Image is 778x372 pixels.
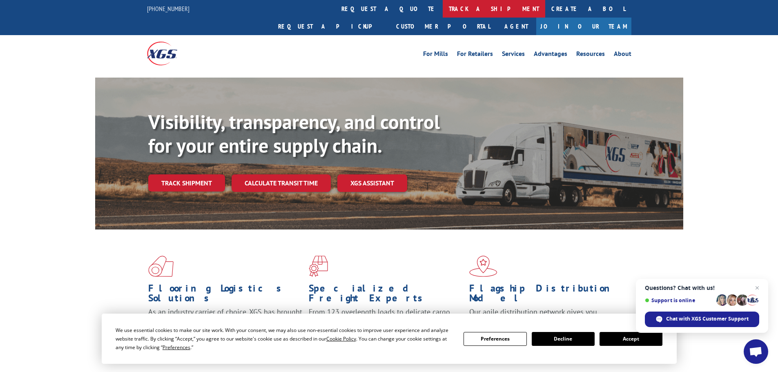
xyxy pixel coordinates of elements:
span: Chat with XGS Customer Support [666,315,749,323]
b: Visibility, transparency, and control for your entire supply chain. [148,109,440,158]
img: xgs-icon-total-supply-chain-intelligence-red [148,256,174,277]
a: Calculate transit time [232,174,331,192]
span: As an industry carrier of choice, XGS has brought innovation and dedication to flooring logistics... [148,307,302,336]
h1: Flagship Distribution Model [469,283,624,307]
button: Accept [600,332,662,346]
button: Decline [532,332,595,346]
span: Support is online [645,297,713,303]
a: Open chat [744,339,768,364]
div: Cookie Consent Prompt [102,314,677,364]
a: Services [502,51,525,60]
img: xgs-icon-flagship-distribution-model-red [469,256,497,277]
span: Preferences [163,344,190,351]
a: Request a pickup [272,18,390,35]
a: For Mills [423,51,448,60]
a: Join Our Team [536,18,631,35]
span: Chat with XGS Customer Support [645,312,759,327]
span: Our agile distribution network gives you nationwide inventory management on demand. [469,307,620,326]
button: Preferences [464,332,526,346]
span: Cookie Policy [326,335,356,342]
a: [PHONE_NUMBER] [147,4,189,13]
a: Customer Portal [390,18,496,35]
div: We use essential cookies to make our site work. With your consent, we may also use non-essential ... [116,326,454,352]
h1: Flooring Logistics Solutions [148,283,303,307]
img: xgs-icon-focused-on-flooring-red [309,256,328,277]
a: Track shipment [148,174,225,192]
a: About [614,51,631,60]
a: Agent [496,18,536,35]
h1: Specialized Freight Experts [309,283,463,307]
p: From 123 overlength loads to delicate cargo, our experienced staff knows the best way to move you... [309,307,463,343]
a: Advantages [534,51,567,60]
a: For Retailers [457,51,493,60]
a: Resources [576,51,605,60]
a: XGS ASSISTANT [337,174,407,192]
span: Questions? Chat with us! [645,285,759,291]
